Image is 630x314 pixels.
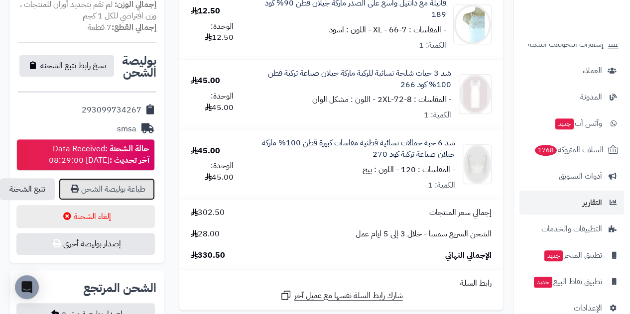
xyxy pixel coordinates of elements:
[463,144,491,184] img: 1755186733-270-1%20(1)-90x90.png
[191,207,225,218] span: 302.50
[541,222,602,236] span: التطبيقات والخدمات
[191,91,234,113] div: الوحدة: 45.00
[429,207,492,218] span: إجمالي سعر المنتجات
[583,196,602,209] span: التقارير
[401,164,455,176] small: - المقاسات : 120
[16,233,155,255] button: إصدار بوليصة أخرى
[534,277,552,288] span: جديد
[519,191,624,214] a: التقارير
[519,217,624,241] a: التطبيقات والخدمات
[543,248,602,262] span: تطبيق المتجر
[329,24,371,36] small: - اللون : اسود
[88,21,156,33] small: 7 قطعة
[535,145,557,156] span: 1768
[519,32,624,56] a: إشعارات التحويلات البنكية
[191,228,220,240] span: 28.00
[117,123,136,135] div: smsa
[294,290,403,302] span: شارك رابط السلة نفسها مع عميل آخر
[15,275,39,299] div: Open Intercom Messenger
[544,250,563,261] span: جديد
[112,21,156,33] strong: إجمالي القطع:
[534,143,604,157] span: السلات المتروكة
[519,138,624,162] a: السلات المتروكة1768
[363,164,399,176] small: - اللون : بيج
[519,243,624,267] a: تطبيق المتجرجديد
[312,94,376,105] small: - اللون : مشكل الوان
[519,85,624,109] a: المدونة
[373,24,446,36] small: - المقاسات : XL - 66-7
[519,270,624,294] a: تطبيق نقاط البيعجديد
[105,143,149,155] strong: حالة الشحنة :
[191,5,220,17] div: 12.50
[82,105,141,116] div: 293099734267
[19,55,114,77] button: نسخ رابط تتبع الشحنة
[559,169,602,183] span: أدوات التسويق
[583,64,602,78] span: العملاء
[519,111,624,135] a: وآتس آبجديد
[49,143,149,166] div: Data Received [DATE] 08:29:00
[59,178,155,200] a: طباعة بوليصة الشحن
[256,68,451,91] a: شد 3 حبات شلحة نسائية للركبة ماركة جيلان صناعة تركية قطن 100% كود 266
[356,228,492,240] span: الشحن السريع سمسا - خلال 3 إلى 5 ايام عمل
[428,180,455,191] div: الكمية: 1
[116,55,156,79] h2: بوليصة الشحن
[40,60,106,72] span: نسخ رابط تتبع الشحنة
[533,275,602,289] span: تطبيق نقاط البيع
[110,154,149,166] strong: آخر تحديث :
[555,118,574,129] span: جديد
[191,250,225,261] span: 330.50
[280,289,403,302] a: شارك رابط السلة نفسها مع عميل آخر
[256,137,455,160] a: شد 6 حبة حمالات نسائية قطنية مقاسات كبيرة قطن 100% ماركة جيلان صناعة تركية كود 270
[580,90,602,104] span: المدونة
[424,109,451,121] div: الكمية: 1
[454,4,491,44] img: 1755178042-189-1%20(1)-90x90.jpg
[378,94,451,105] small: - المقاسات : 2XL-72-8
[191,145,220,157] div: 45.00
[183,278,499,289] div: رابط السلة
[191,160,234,183] div: الوحدة: 45.00
[519,164,624,188] a: أدوات التسويق
[519,59,624,83] a: العملاء
[191,21,234,44] div: الوحدة: 12.50
[554,116,602,130] span: وآتس آب
[459,74,491,114] img: 1755185742-266-1-90x90.png
[83,282,156,294] h2: الشحن المرتجع
[191,75,220,87] div: 45.00
[16,205,155,228] button: إلغاء الشحنة
[418,40,446,51] div: الكمية: 1
[528,37,604,51] span: إشعارات التحويلات البنكية
[445,250,492,261] span: الإجمالي النهائي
